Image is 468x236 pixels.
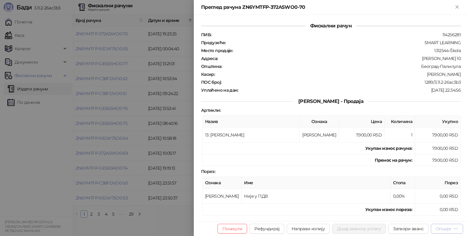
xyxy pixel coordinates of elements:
[391,189,415,204] td: 0,00%
[201,169,215,174] strong: Порез :
[250,224,284,234] button: Рефундирај
[212,32,461,37] div: 114256281
[436,226,451,231] div: Опције
[227,220,461,226] div: [DATE] 19:23:25
[365,207,412,212] strong: Укупан износ пореза:
[215,72,461,77] div: [PERSON_NAME]
[233,48,461,53] div: 1312544-Škola
[218,224,247,234] button: Поништи
[415,128,461,143] td: 7.900,00 RSD
[332,224,386,234] button: Додај авансну уплату
[391,177,415,189] th: Стопа
[365,146,412,151] strong: Укупан износ рачуна :
[222,64,461,69] div: Београд-Палилула
[415,189,461,204] td: 0,00 RSD
[201,48,233,53] strong: Место продаје :
[239,87,461,93] div: [DATE] 22:34:56
[201,87,238,93] strong: Уплаћено на дан :
[203,177,242,189] th: Ознака
[287,224,330,234] button: Направи копију
[415,116,461,128] th: Укупно
[222,79,461,85] div: 1289/3.11.2-26ac3b3
[203,128,300,143] td: 13: [PERSON_NAME]
[201,64,222,69] strong: Општина :
[453,4,461,11] button: Close
[201,79,221,85] strong: ПОС број :
[385,128,415,143] td: 1
[375,157,412,163] strong: Пренос на рачун :
[292,226,325,231] span: Направи копију
[203,189,242,204] td: [PERSON_NAME]
[300,116,339,128] th: Ознака
[201,72,215,77] strong: Касир :
[293,98,368,104] span: [PERSON_NAME] - Продаја
[305,23,356,29] span: Фискални рачун
[201,220,226,226] strong: ПФР време :
[201,40,226,45] strong: Предузеће :
[339,128,385,143] td: 7.900,00 RSD
[201,4,453,11] div: Преглед рачуна ZN6YMTFP-372A5WO0-70
[201,107,221,113] strong: Артикли :
[415,204,461,216] td: 0,00 RSD
[431,224,463,234] button: Опције
[415,154,461,166] td: 7.900,00 RSD
[242,177,391,189] th: Име
[415,143,461,154] td: 7.900,00 RSD
[203,116,300,128] th: Назив
[201,32,211,37] strong: ПИБ :
[415,177,461,189] th: Порез
[339,116,385,128] th: Цена
[218,56,461,61] div: [PERSON_NAME] 10
[201,56,218,61] strong: Адреса :
[388,224,428,234] button: Затвори аванс
[385,116,415,128] th: Количина
[242,189,391,204] td: Није у ПДВ
[300,128,339,143] td: [PERSON_NAME]
[226,40,461,45] div: SMART LEARNING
